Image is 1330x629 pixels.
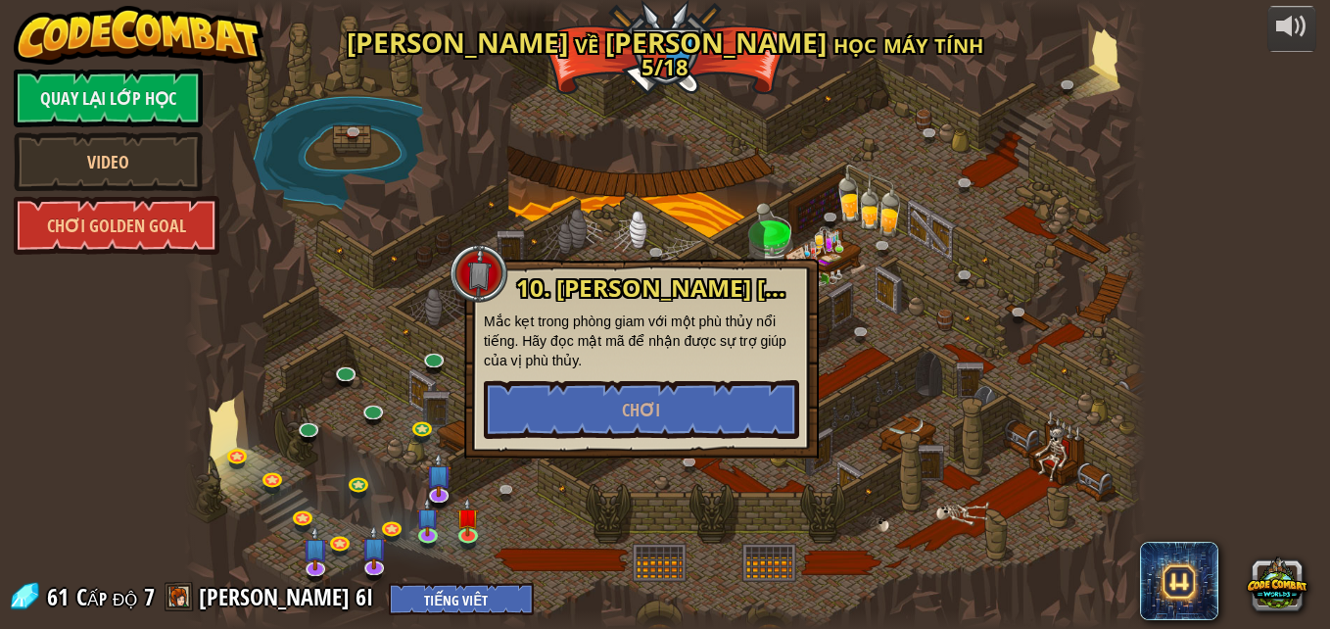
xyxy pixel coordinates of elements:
[303,525,329,570] img: level-banner-unstarted-subscriber.png
[622,398,660,422] span: Chơi
[360,524,387,569] img: level-banner-unstarted-subscriber.png
[76,581,137,613] span: Cấp độ
[456,498,479,537] img: level-banner-unstarted.png
[14,69,203,127] a: Quay lại Lớp Học
[484,380,799,439] button: Chơi
[47,581,74,612] span: 61
[484,312,799,370] p: Mắc kẹt trong phòng giam với một phù thủy nổi tiếng. Hãy đọc mật mã để nhận được sự trợ giúp của ...
[14,6,264,65] img: CodeCombat - Learn how to code by playing a game
[199,581,379,612] a: [PERSON_NAME] 6I
[416,498,439,537] img: level-banner-unstarted-subscriber.png
[144,581,155,612] span: 7
[14,132,203,191] a: Video
[425,452,451,497] img: level-banner-unstarted-subscriber.png
[516,271,952,304] span: 10. [PERSON_NAME] [PERSON_NAME]
[14,196,219,255] a: Chơi Golden Goal
[1267,6,1316,52] button: Tùy chỉnh âm lượng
